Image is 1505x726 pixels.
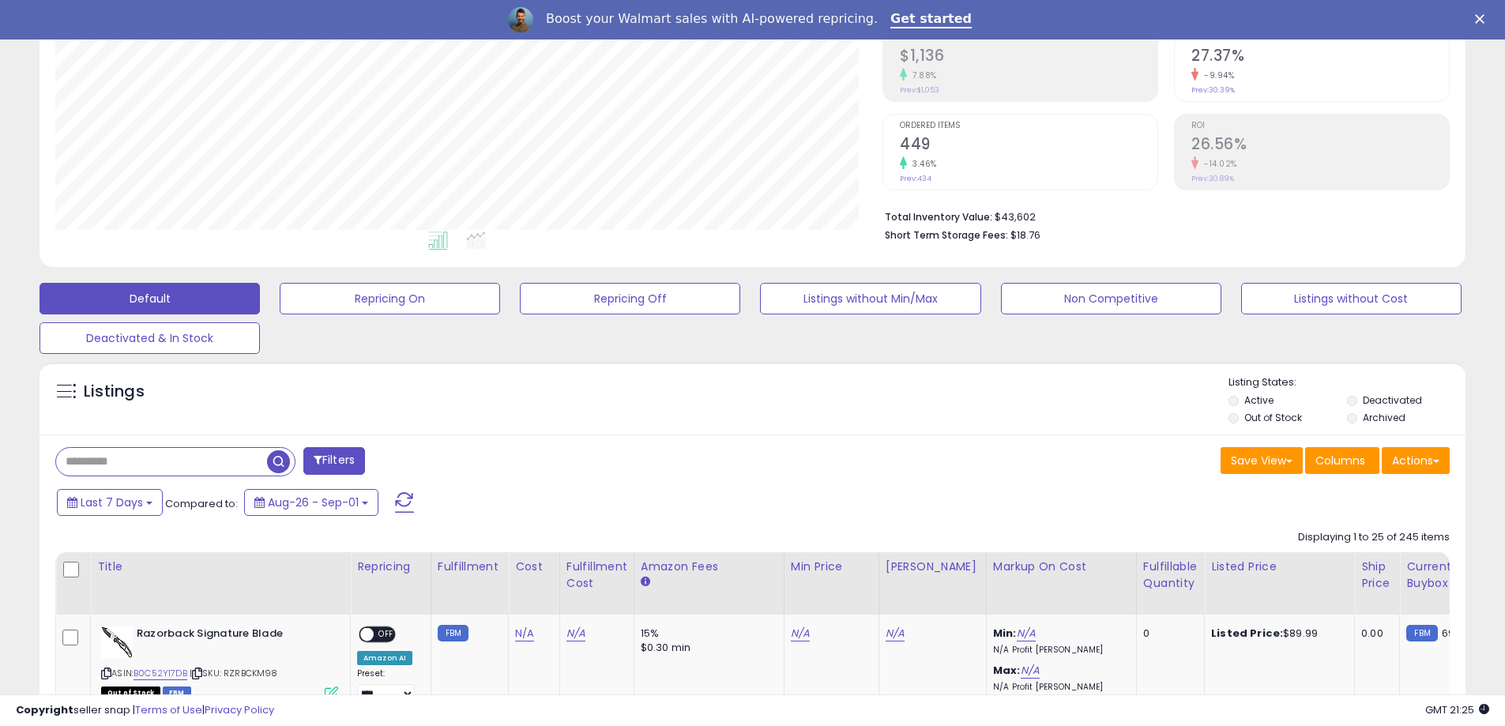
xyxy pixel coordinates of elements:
[907,158,937,170] small: 3.46%
[1361,559,1393,592] div: Ship Price
[546,11,878,27] div: Boost your Walmart sales with AI-powered repricing.
[101,626,133,658] img: 41MFG5xp1vL._SL40_.jpg
[760,283,980,314] button: Listings without Min/Max
[16,702,73,717] strong: Copyright
[137,626,329,645] b: Razorback Signature Blade
[16,703,274,718] div: seller snap | |
[885,206,1438,225] li: $43,602
[900,33,1157,42] span: Profit
[40,283,260,314] button: Default
[1211,626,1283,641] b: Listed Price:
[1191,47,1449,68] h2: 27.37%
[101,687,160,700] span: All listings that are currently out of stock and unavailable for purchase on Amazon
[101,626,338,698] div: ASIN:
[1425,702,1489,717] span: 2025-09-9 21:25 GMT
[1442,626,1470,641] span: 69.99
[357,668,419,704] div: Preset:
[1244,411,1302,424] label: Out of Stock
[886,559,980,575] div: [PERSON_NAME]
[791,626,810,641] a: N/A
[900,135,1157,156] h2: 449
[1382,447,1450,474] button: Actions
[641,626,772,641] div: 15%
[641,559,777,575] div: Amazon Fees
[303,447,365,475] button: Filters
[900,174,931,183] small: Prev: 434
[515,559,553,575] div: Cost
[134,667,187,680] a: B0C52Y17DB
[993,559,1130,575] div: Markup on Cost
[1001,283,1221,314] button: Non Competitive
[890,11,972,28] a: Get started
[993,682,1124,693] p: N/A Profit [PERSON_NAME]
[1361,626,1387,641] div: 0.00
[1475,14,1491,24] div: Close
[520,283,740,314] button: Repricing Off
[81,495,143,510] span: Last 7 Days
[885,210,992,224] b: Total Inventory Value:
[1143,626,1192,641] div: 0
[268,495,359,510] span: Aug-26 - Sep-01
[886,626,905,641] a: N/A
[1228,375,1465,390] p: Listing States:
[1363,393,1422,407] label: Deactivated
[993,663,1021,678] b: Max:
[57,489,163,516] button: Last 7 Days
[1211,559,1348,575] div: Listed Price
[1221,447,1303,474] button: Save View
[566,559,627,592] div: Fulfillment Cost
[791,559,872,575] div: Min Price
[1406,625,1437,641] small: FBM
[1143,559,1198,592] div: Fulfillable Quantity
[280,283,500,314] button: Repricing On
[641,575,650,589] small: Amazon Fees.
[1191,33,1449,42] span: Avg. Buybox Share
[1298,530,1450,545] div: Displaying 1 to 25 of 245 items
[374,628,399,641] span: OFF
[907,70,937,81] small: 7.88%
[357,651,412,665] div: Amazon AI
[508,7,533,32] img: Profile image for Adrian
[900,122,1157,130] span: Ordered Items
[515,626,534,641] a: N/A
[1010,228,1040,243] span: $18.76
[566,626,585,641] a: N/A
[1241,283,1462,314] button: Listings without Cost
[1244,393,1274,407] label: Active
[986,552,1136,615] th: The percentage added to the cost of goods (COGS) that forms the calculator for Min & Max prices.
[1191,135,1449,156] h2: 26.56%
[1017,626,1036,641] a: N/A
[205,702,274,717] a: Privacy Policy
[1198,158,1237,170] small: -14.02%
[1191,85,1235,95] small: Prev: 30.39%
[190,667,278,679] span: | SKU: RZRBCKM98
[641,641,772,655] div: $0.30 min
[900,47,1157,68] h2: $1,136
[1191,174,1234,183] small: Prev: 30.89%
[885,228,1008,242] b: Short Term Storage Fees:
[97,559,344,575] div: Title
[1315,453,1365,468] span: Columns
[135,702,202,717] a: Terms of Use
[84,381,145,403] h5: Listings
[438,625,468,641] small: FBM
[1021,663,1040,679] a: N/A
[40,322,260,354] button: Deactivated & In Stock
[165,496,238,511] span: Compared to:
[1406,559,1488,592] div: Current Buybox Price
[438,559,502,575] div: Fulfillment
[244,489,378,516] button: Aug-26 - Sep-01
[1305,447,1379,474] button: Columns
[357,559,424,575] div: Repricing
[1198,70,1234,81] small: -9.94%
[1363,411,1405,424] label: Archived
[993,626,1017,641] b: Min:
[900,85,939,95] small: Prev: $1,053
[1211,626,1342,641] div: $89.99
[1191,122,1449,130] span: ROI
[993,645,1124,656] p: N/A Profit [PERSON_NAME]
[163,687,191,700] span: FBM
